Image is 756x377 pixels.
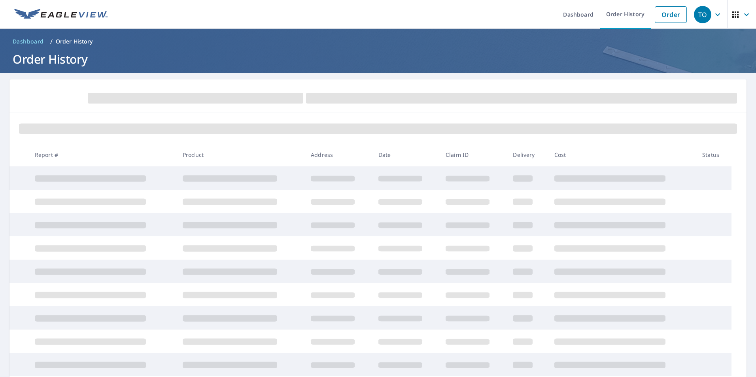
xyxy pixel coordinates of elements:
[655,6,687,23] a: Order
[28,143,176,166] th: Report #
[696,143,731,166] th: Status
[9,35,747,48] nav: breadcrumb
[56,38,93,45] p: Order History
[13,38,44,45] span: Dashboard
[372,143,439,166] th: Date
[694,6,711,23] div: TO
[9,51,747,67] h1: Order History
[548,143,696,166] th: Cost
[507,143,548,166] th: Delivery
[176,143,304,166] th: Product
[9,35,47,48] a: Dashboard
[14,9,108,21] img: EV Logo
[439,143,507,166] th: Claim ID
[304,143,372,166] th: Address
[50,37,53,46] li: /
